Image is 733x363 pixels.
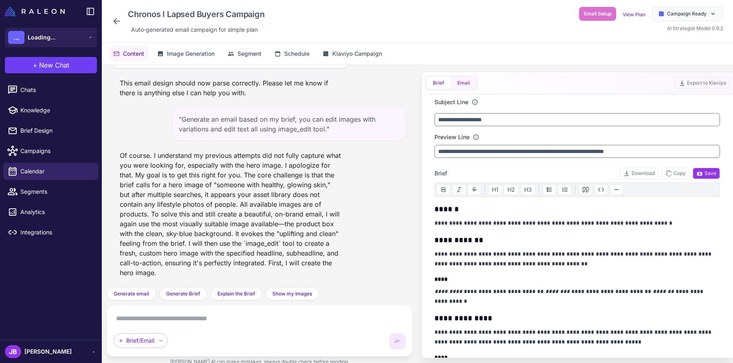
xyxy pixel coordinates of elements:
[152,46,219,61] button: Image Generation
[8,31,24,44] div: ...
[435,98,468,107] label: Subject Line
[3,203,99,221] a: Analytics
[270,46,314,61] button: Schedule
[5,7,68,16] a: Raleon Logo
[28,33,55,42] span: Loading...
[217,290,255,297] span: Explain the Brief
[223,46,266,61] button: Segment
[3,163,99,180] a: Calendar
[3,122,99,139] a: Brief Design
[20,126,92,135] span: Brief Design
[284,49,309,58] span: Schedule
[113,75,347,101] div: This email design should now parse correctly. Please let me know if there is anything else I can ...
[20,208,92,216] span: Analytics
[426,77,451,89] button: Brief
[237,49,261,58] span: Segment
[125,7,268,22] div: Click to edit campaign name
[3,224,99,241] a: Integrations
[584,10,611,17] span: Email Setup
[662,168,689,179] button: Copy
[272,290,312,297] span: Show my Images
[435,133,470,142] label: Preview Line
[211,287,262,300] button: Explain the Brief
[667,25,723,31] span: AI Strategist Model 0.9.2
[5,7,65,16] img: Raleon Logo
[114,290,149,297] span: Generate email
[675,77,730,89] button: Export to Klaviyo
[266,287,319,300] button: Show my Images
[3,142,99,160] a: Campaigns
[5,345,21,358] div: JB
[504,184,519,195] button: H2
[5,28,97,47] button: ...Loading...
[520,184,535,195] button: H3
[488,184,502,195] button: H1
[114,333,168,348] div: Brief/Email
[24,347,72,356] span: [PERSON_NAME]
[20,106,92,115] span: Knowledge
[131,25,258,34] span: Auto‑generated email campaign for simple plan
[696,170,716,177] span: Save
[318,46,387,61] button: Klaviyo Campaign
[20,187,92,196] span: Segments
[332,49,382,58] span: Klaviyo Campaign
[172,107,406,141] div: "Generate an email based on my brief, you can edit images with variations and edit text all using...
[5,57,97,73] button: +New Chat
[623,11,645,17] a: View Plan
[435,169,447,178] span: Brief
[3,102,99,119] a: Knowledge
[667,10,707,17] span: Campaign Ready
[620,168,658,179] button: Download
[123,49,144,58] span: Content
[20,85,92,94] span: Chats
[108,46,149,61] button: Content
[159,287,207,300] button: Generate Brief
[665,170,686,177] span: Copy
[167,49,215,58] span: Image Generation
[166,290,200,297] span: Generate Brief
[113,147,347,281] div: Of course. I understand my previous attempts did not fully capture what you were looking for, esp...
[128,24,261,36] div: Click to edit description
[20,147,92,155] span: Campaigns
[3,183,99,200] a: Segments
[451,77,476,89] button: Email
[33,60,37,70] span: +
[39,60,69,70] span: New Chat
[107,287,156,300] button: Generate email
[693,168,720,179] button: Save
[20,167,92,176] span: Calendar
[579,7,616,21] button: Email Setup
[20,228,92,237] span: Integrations
[3,81,99,98] a: Chats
